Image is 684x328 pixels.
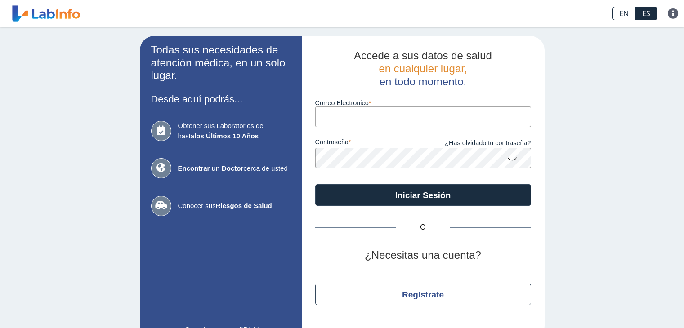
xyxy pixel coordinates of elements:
h2: ¿Necesitas una cuenta? [315,249,531,262]
span: Obtener sus Laboratorios de hasta [178,121,291,141]
a: ES [635,7,657,20]
button: Iniciar Sesión [315,184,531,206]
label: contraseña [315,138,423,148]
h3: Desde aquí podrás... [151,93,291,105]
span: O [396,222,450,233]
b: Encontrar un Doctor [178,164,244,172]
button: Regístrate [315,284,531,305]
span: en cualquier lugar, [379,62,467,75]
span: cerca de usted [178,164,291,174]
b: Riesgos de Salud [216,202,272,209]
span: Accede a sus datos de salud [354,49,492,62]
b: los Últimos 10 Años [194,132,259,140]
h2: Todas sus necesidades de atención médica, en un solo lugar. [151,44,291,82]
a: EN [612,7,635,20]
label: Correo Electronico [315,99,531,106]
span: en todo momento. [380,75,466,88]
span: Conocer sus [178,201,291,211]
a: ¿Has olvidado tu contraseña? [423,138,531,148]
